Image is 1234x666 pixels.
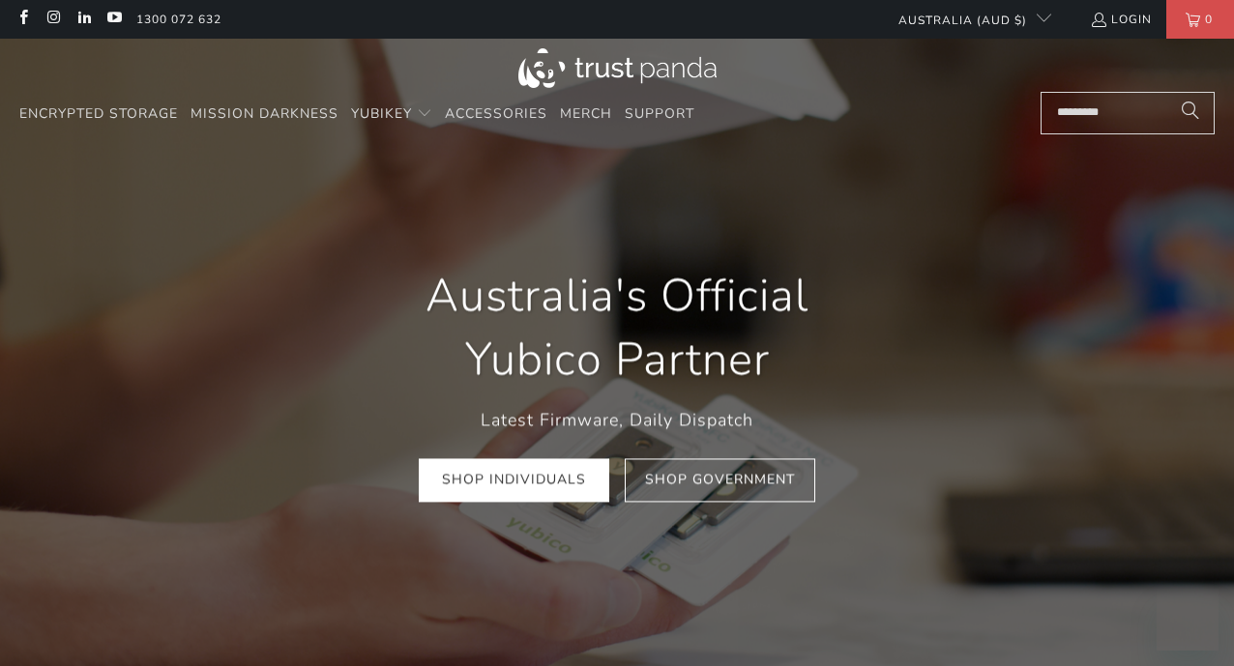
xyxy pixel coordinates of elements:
h1: Australia's Official Yubico Partner [367,265,867,392]
a: Merch [560,92,612,137]
a: Trust Panda Australia on YouTube [105,12,122,27]
a: Support [625,92,694,137]
a: Encrypted Storage [19,92,178,137]
input: Search... [1041,92,1215,134]
a: Shop Government [625,458,815,502]
p: Latest Firmware, Daily Dispatch [367,406,867,434]
button: Search [1166,92,1215,134]
span: Support [625,104,694,123]
a: Trust Panda Australia on Instagram [44,12,61,27]
a: Login [1090,9,1152,30]
a: Accessories [445,92,547,137]
a: Trust Panda Australia on LinkedIn [75,12,92,27]
a: Shop Individuals [419,458,609,502]
iframe: Button to launch messaging window [1157,589,1219,651]
summary: YubiKey [351,92,432,137]
img: Trust Panda Australia [518,48,717,88]
span: YubiKey [351,104,412,123]
a: Trust Panda Australia on Facebook [15,12,31,27]
span: Encrypted Storage [19,104,178,123]
span: Accessories [445,104,547,123]
a: Mission Darkness [191,92,338,137]
a: 1300 072 632 [136,9,221,30]
span: Merch [560,104,612,123]
span: Mission Darkness [191,104,338,123]
nav: Translation missing: en.navigation.header.main_nav [19,92,694,137]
